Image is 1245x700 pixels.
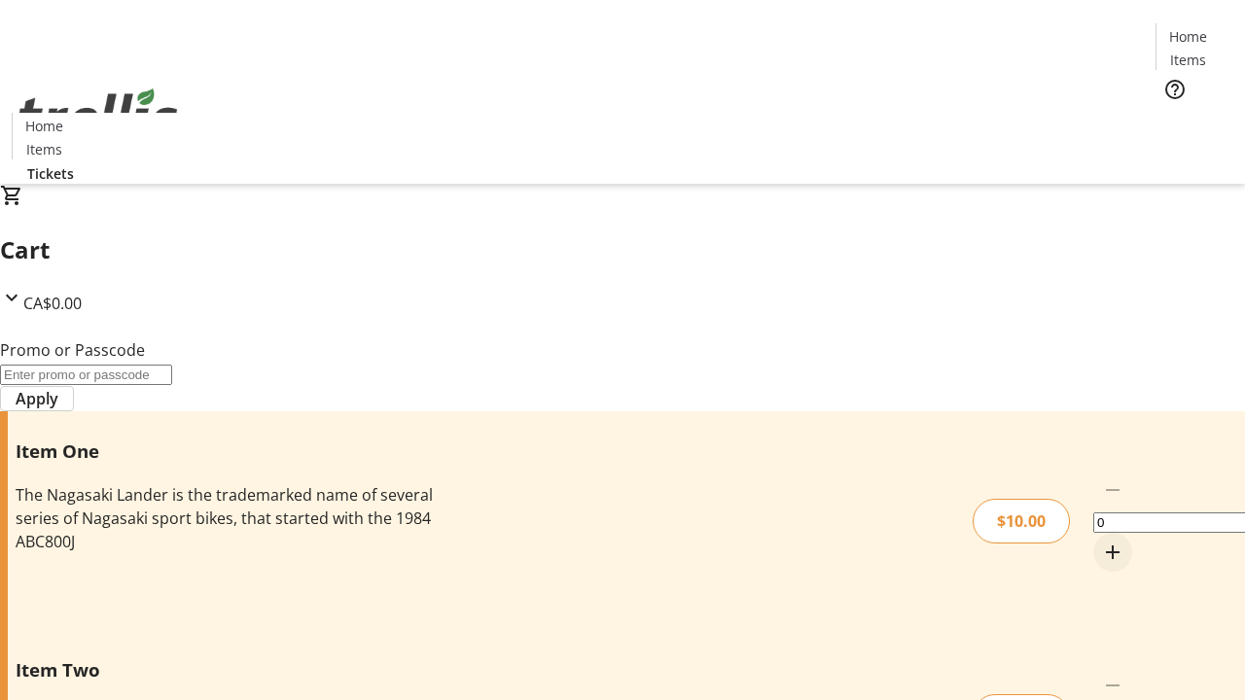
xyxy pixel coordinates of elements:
h3: Item One [16,437,441,465]
a: Items [1156,50,1219,70]
div: $10.00 [973,499,1070,543]
span: Home [1169,26,1207,47]
a: Tickets [12,163,89,184]
span: Items [26,139,62,159]
span: Tickets [1171,113,1218,133]
a: Items [13,139,75,159]
button: Increment by one [1093,533,1132,572]
span: Items [1170,50,1206,70]
a: Home [13,116,75,136]
h3: Item Two [16,656,441,683]
button: Help [1156,70,1194,109]
span: Tickets [27,163,74,184]
span: CA$0.00 [23,293,82,314]
div: The Nagasaki Lander is the trademarked name of several series of Nagasaki sport bikes, that start... [16,483,441,553]
a: Tickets [1156,113,1233,133]
img: Orient E2E Organization PFy9B383RV's Logo [12,67,185,164]
span: Home [25,116,63,136]
span: Apply [16,387,58,410]
a: Home [1156,26,1219,47]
